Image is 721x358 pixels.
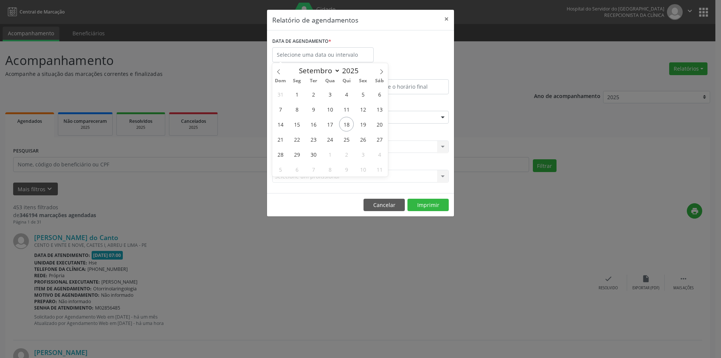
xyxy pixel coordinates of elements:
span: Agosto 31, 2025 [273,87,288,101]
span: Setembro 27, 2025 [372,132,387,147]
button: Close [439,10,454,28]
h5: Relatório de agendamentos [272,15,358,25]
span: Setembro 21, 2025 [273,132,288,147]
span: Qui [338,79,355,83]
span: Setembro 19, 2025 [356,117,370,131]
span: Setembro 4, 2025 [339,87,354,101]
span: Setembro 24, 2025 [323,132,337,147]
input: Year [340,66,365,76]
span: Setembro 29, 2025 [290,147,304,162]
span: Sáb [371,79,388,83]
span: Setembro 15, 2025 [290,117,304,131]
span: Setembro 2, 2025 [306,87,321,101]
button: Cancelar [364,199,405,211]
span: Setembro 20, 2025 [372,117,387,131]
span: Outubro 6, 2025 [290,162,304,177]
span: Setembro 25, 2025 [339,132,354,147]
span: Outubro 1, 2025 [323,147,337,162]
span: Outubro 5, 2025 [273,162,288,177]
span: Dom [272,79,289,83]
span: Setembro 18, 2025 [339,117,354,131]
span: Setembro 11, 2025 [339,102,354,116]
span: Qua [322,79,338,83]
span: Setembro 14, 2025 [273,117,288,131]
input: Selecione uma data ou intervalo [272,47,374,62]
span: Setembro 17, 2025 [323,117,337,131]
span: Outubro 4, 2025 [372,147,387,162]
span: Setembro 23, 2025 [306,132,321,147]
label: DATA DE AGENDAMENTO [272,36,331,47]
span: Outubro 7, 2025 [306,162,321,177]
span: Setembro 6, 2025 [372,87,387,101]
input: Selecione o horário final [362,79,449,94]
span: Seg [289,79,305,83]
span: Outubro 2, 2025 [339,147,354,162]
span: Setembro 26, 2025 [356,132,370,147]
span: Ter [305,79,322,83]
span: Outubro 8, 2025 [323,162,337,177]
span: Outubro 10, 2025 [356,162,370,177]
span: Outubro 3, 2025 [356,147,370,162]
select: Month [295,65,340,76]
span: Setembro 9, 2025 [306,102,321,116]
span: Setembro 7, 2025 [273,102,288,116]
span: Setembro 28, 2025 [273,147,288,162]
span: Setembro 13, 2025 [372,102,387,116]
span: Setembro 30, 2025 [306,147,321,162]
span: Sex [355,79,371,83]
span: Setembro 5, 2025 [356,87,370,101]
span: Setembro 10, 2025 [323,102,337,116]
span: Setembro 12, 2025 [356,102,370,116]
span: Setembro 1, 2025 [290,87,304,101]
span: Setembro 22, 2025 [290,132,304,147]
label: ATÉ [362,68,449,79]
span: Setembro 16, 2025 [306,117,321,131]
span: Outubro 11, 2025 [372,162,387,177]
span: Outubro 9, 2025 [339,162,354,177]
button: Imprimir [407,199,449,211]
span: Setembro 3, 2025 [323,87,337,101]
span: Setembro 8, 2025 [290,102,304,116]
